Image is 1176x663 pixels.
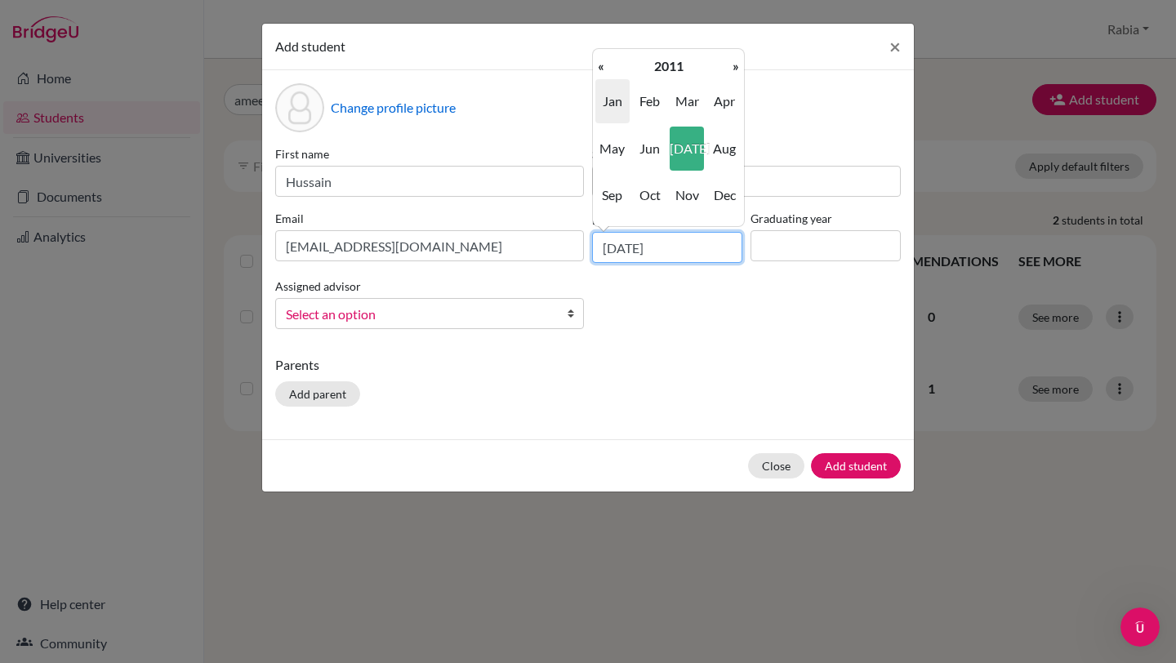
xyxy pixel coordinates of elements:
[609,56,728,77] th: 2011
[728,56,744,77] th: »
[275,355,901,375] p: Parents
[275,278,361,295] label: Assigned advisor
[1120,607,1160,647] iframe: Intercom live chat
[275,210,584,227] label: Email
[670,79,704,123] span: Mar
[751,210,901,227] label: Graduating year
[275,38,345,54] span: Add student
[275,145,584,162] label: First name
[707,173,742,217] span: Dec
[633,127,667,171] span: Jun
[876,24,914,69] button: Close
[595,79,630,123] span: Jan
[670,127,704,171] span: [DATE]
[889,34,901,58] span: ×
[275,83,324,132] div: Profile picture
[593,56,609,77] th: «
[286,304,552,325] span: Select an option
[707,79,742,123] span: Apr
[633,79,667,123] span: Feb
[595,127,630,171] span: May
[592,232,742,263] input: dd/mm/yyyy
[811,453,901,478] button: Add student
[670,173,704,217] span: Nov
[707,127,742,171] span: Aug
[275,381,360,407] button: Add parent
[748,453,804,478] button: Close
[633,173,667,217] span: Oct
[595,173,630,217] span: Sep
[592,145,901,162] label: Surname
